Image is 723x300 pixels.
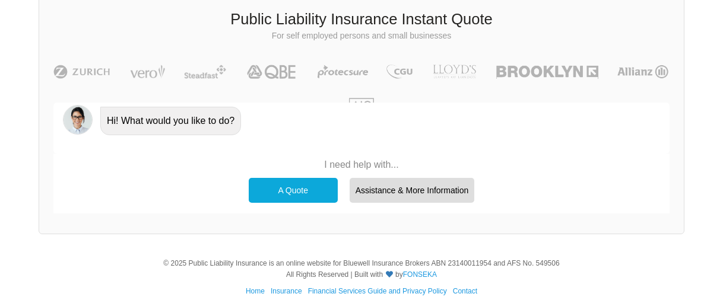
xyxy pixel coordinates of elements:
[271,287,302,295] a: Insurance
[491,65,602,79] img: Brooklyn | Public Liability Insurance
[453,287,477,295] a: Contact
[426,65,483,79] img: LLOYD's | Public Liability Insurance
[63,105,93,135] img: Chatbot | PLI
[403,270,437,279] a: FONSEKA
[382,65,417,79] img: CGU | Public Liability Insurance
[611,65,674,79] img: Allianz | Public Liability Insurance
[246,287,265,295] a: Home
[243,158,481,171] p: I need help with...
[48,30,675,42] p: For self employed persons and small businesses
[249,178,338,203] div: A Quote
[48,9,675,30] h3: Public Liability Insurance Instant Quote
[313,65,373,79] img: Protecsure | Public Liability Insurance
[350,178,475,203] div: Assistance & More Information
[125,65,170,79] img: Vero | Public Liability Insurance
[240,65,304,79] img: QBE | Public Liability Insurance
[100,107,241,135] div: Hi! What would you like to do?
[179,65,232,79] img: Steadfast | Public Liability Insurance
[308,287,447,295] a: Financial Services Guide and Privacy Policy
[48,65,115,79] img: Zurich | Public Liability Insurance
